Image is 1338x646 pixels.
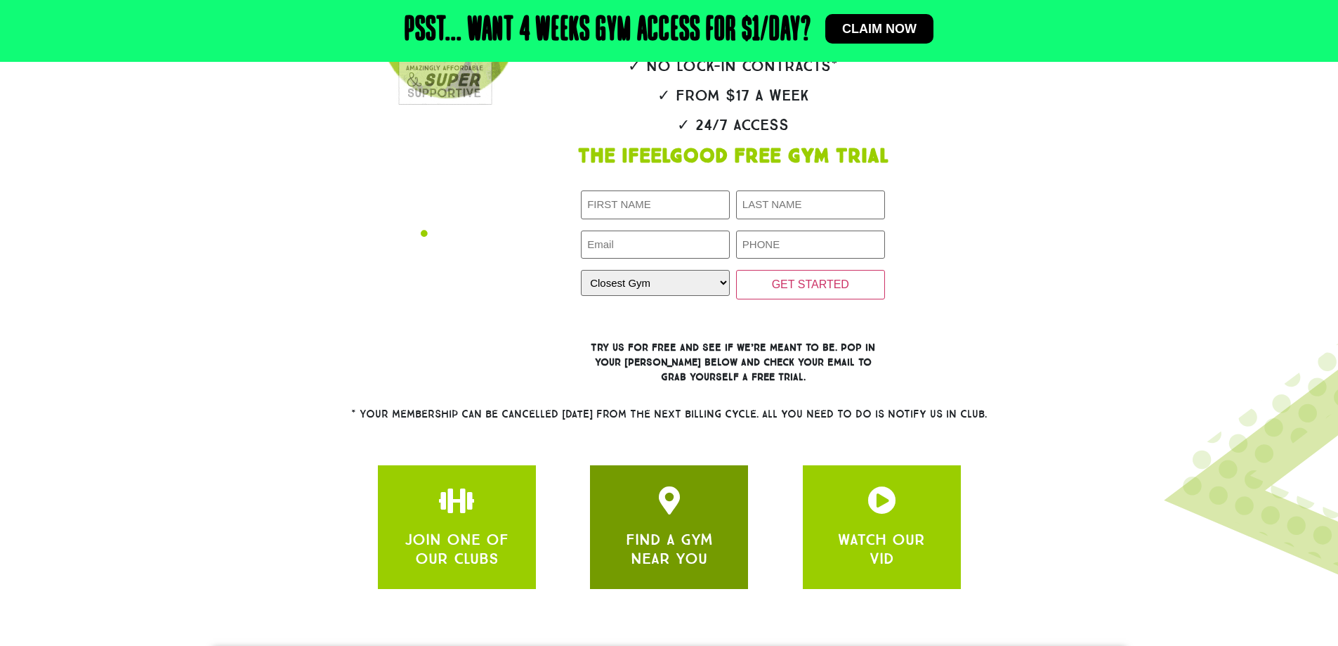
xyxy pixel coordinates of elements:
[736,270,885,299] input: GET STARTED
[825,14,933,44] a: Claim now
[838,530,925,567] a: WATCH OUR VID
[736,190,885,219] input: LAST NAME
[405,14,811,48] h2: Psst... Want 4 weeks gym access for $1/day?
[442,486,471,515] a: apbct__label_id__gravity_form
[516,88,950,103] h2: ✓ From $17 a week
[516,147,950,167] h1: The IfeelGood Free Gym Trial
[867,486,896,515] a: apbct__label_id__gravity_form
[516,58,950,74] h2: ✓ No lock-in contracts*
[301,409,1038,420] h2: * Your membership can be cancelled [DATE] from the next billing cycle. All you need to do is noti...
[581,340,885,385] h3: Try us for free and see if we’re meant to be. Pop in your [PERSON_NAME] below and check your emai...
[626,530,713,567] a: FIND A GYM NEAR YOU
[581,231,730,259] input: Email
[655,486,683,515] a: apbct__label_id__gravity_form
[736,231,885,259] input: PHONE
[405,530,509,567] a: JOIN ONE OF OUR CLUBS
[842,22,917,35] span: Claim now
[581,190,730,219] input: FIRST NAME
[516,117,950,133] h2: ✓ 24/7 Access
